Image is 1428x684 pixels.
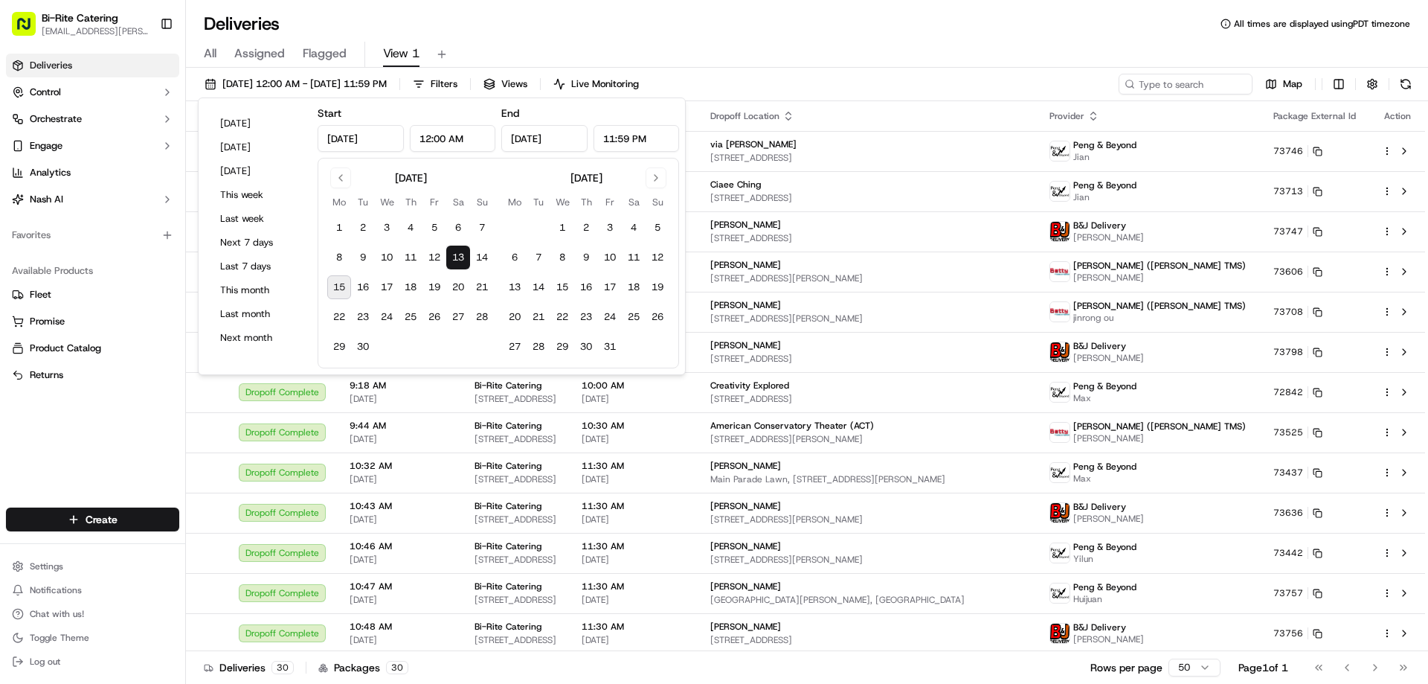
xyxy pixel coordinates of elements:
[1273,185,1322,197] button: 73713
[6,651,179,672] button: Log out
[710,313,1026,325] span: [STREET_ADDRESS][PERSON_NAME]
[710,433,1026,445] span: [STREET_ADDRESS][PERSON_NAME]
[15,60,271,83] p: Welcome 👋
[410,125,496,152] input: Time
[475,393,558,405] span: [STREET_ADDRESS]
[1273,467,1322,479] button: 73437
[350,420,451,432] span: 9:44 AM
[503,305,527,329] button: 20
[582,420,686,432] span: 10:30 AM
[12,288,173,301] a: Fleet
[30,315,65,328] span: Promise
[475,420,541,432] span: Bi-Rite Catering
[1273,627,1303,639] span: 73756
[598,335,622,359] button: 31
[6,556,179,577] button: Settings
[1073,260,1246,272] span: [PERSON_NAME] ([PERSON_NAME] TMS)
[446,194,470,210] th: Saturday
[598,275,622,299] button: 17
[710,299,781,311] span: [PERSON_NAME]
[395,170,427,185] div: [DATE]
[6,188,179,211] button: Nash AI
[470,194,494,210] th: Sunday
[6,107,179,131] button: Orchestrate
[501,106,519,120] label: End
[383,45,419,63] span: View 1
[1050,141,1070,161] img: profile_peng_cartwheel.jpg
[148,369,180,380] span: Pylon
[1273,547,1303,559] span: 73442
[67,142,244,157] div: Start new chat
[1283,77,1302,91] span: Map
[6,223,179,247] div: Favorites
[1273,587,1303,599] span: 73757
[6,80,179,104] button: Control
[470,216,494,240] button: 7
[710,353,1026,365] span: [STREET_ADDRESS]
[582,380,686,391] span: 10:00 AM
[30,139,62,153] span: Engage
[213,256,303,277] button: Last 7 days
[198,74,393,95] button: [DATE] 12:00 AM - [DATE] 11:59 PM
[350,554,451,566] span: [DATE]
[1073,461,1136,473] span: Peng & Beyond
[6,580,179,601] button: Notifications
[6,310,179,333] button: Promise
[12,315,173,328] a: Promise
[351,275,375,299] button: 16
[30,584,82,596] span: Notifications
[570,170,602,185] div: [DATE]
[46,231,120,243] span: [PERSON_NAME]
[1073,220,1126,231] span: B&J Delivery
[1382,110,1413,122] div: Action
[213,161,303,182] button: [DATE]
[6,604,179,624] button: Chat with us!
[1073,513,1144,525] span: [PERSON_NAME]
[1273,587,1322,599] button: 73757
[710,420,874,432] span: American Conservatory Theater (ACT)
[30,86,61,99] span: Control
[1073,300,1246,312] span: [PERSON_NAME] ([PERSON_NAME] TMS)
[475,540,541,552] span: Bi-Rite Catering
[646,167,666,188] button: Go to next month
[582,460,686,472] span: 11:30 AM
[105,368,180,380] a: Powered byPylon
[646,216,669,240] button: 5
[1050,463,1070,482] img: profile_peng_cartwheel.jpg
[15,257,39,281] img: Liam S.
[350,393,451,405] span: [DATE]
[550,335,574,359] button: 29
[1050,543,1070,563] img: profile_peng_cartwheel.jpg
[1273,426,1322,438] button: 73525
[15,142,42,169] img: 1736555255976-a54dd68f-1ca7-489b-9aae-adbdc363a1c4
[571,77,639,91] span: Live Monitoring
[6,627,179,648] button: Toggle Theme
[350,460,451,472] span: 10:32 AM
[42,25,148,37] button: [EMAIL_ADDRESS][PERSON_NAME][DOMAIN_NAME]
[6,508,179,531] button: Create
[1273,185,1303,197] span: 73713
[550,275,574,299] button: 15
[446,246,470,269] button: 13
[1273,226,1303,237] span: 73747
[30,632,89,644] span: Toggle Theme
[475,433,558,445] span: [STREET_ADDRESS]
[30,333,114,348] span: Knowledge Base
[1073,272,1246,284] span: [PERSON_NAME]
[351,216,375,240] button: 2
[213,304,303,325] button: Last month
[1073,553,1136,565] span: Yilun
[9,327,120,354] a: 📗Knowledge Base
[1273,627,1322,639] button: 73756
[15,334,27,346] div: 📗
[503,335,527,359] button: 27
[470,246,494,269] button: 14
[422,246,446,269] button: 12
[1273,507,1322,519] button: 73636
[375,246,399,269] button: 10
[1050,503,1070,522] img: profile_bj_cartwheel_2man.png
[1273,110,1356,122] span: Package External Id
[327,335,351,359] button: 29
[550,194,574,210] th: Wednesday
[582,473,686,485] span: [DATE]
